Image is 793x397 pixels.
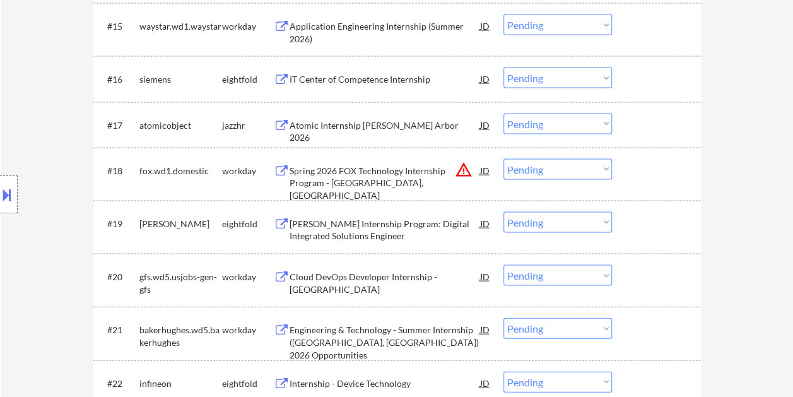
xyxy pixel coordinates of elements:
[222,271,274,283] div: workday
[139,377,222,390] div: infineon
[479,15,491,37] div: JD
[107,324,129,336] div: #21
[290,73,480,86] div: IT Center of Competence Internship
[479,265,491,288] div: JD
[290,377,480,390] div: Internship - Device Technology
[479,114,491,136] div: JD
[290,218,480,242] div: [PERSON_NAME] Internship Program: Digital Integrated Solutions Engineer
[290,324,480,361] div: Engineering & Technology - Summer Internship ([GEOGRAPHIC_DATA], [GEOGRAPHIC_DATA]) 2026 Opportun...
[222,324,274,336] div: workday
[455,161,473,179] button: warning_amber
[222,119,274,132] div: jazzhr
[222,218,274,230] div: eightfold
[107,377,129,390] div: #22
[290,165,480,202] div: Spring 2026 FOX Technology Internship Program - [GEOGRAPHIC_DATA], [GEOGRAPHIC_DATA]
[479,159,491,182] div: JD
[290,119,480,144] div: Atomic Internship [PERSON_NAME] Arbor 2026
[222,165,274,177] div: workday
[139,73,222,86] div: siemens
[222,20,274,33] div: workday
[479,68,491,90] div: JD
[107,73,129,86] div: #16
[290,271,480,295] div: Cloud DevOps Developer Internship - [GEOGRAPHIC_DATA]
[290,20,480,45] div: Application Engineering Internship (Summer 2026)
[222,73,274,86] div: eightfold
[479,212,491,235] div: JD
[139,324,222,348] div: bakerhughes.wd5.bakerhughes
[479,372,491,394] div: JD
[222,377,274,390] div: eightfold
[479,318,491,341] div: JD
[139,20,222,33] div: waystar.wd1.waystar
[107,20,129,33] div: #15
